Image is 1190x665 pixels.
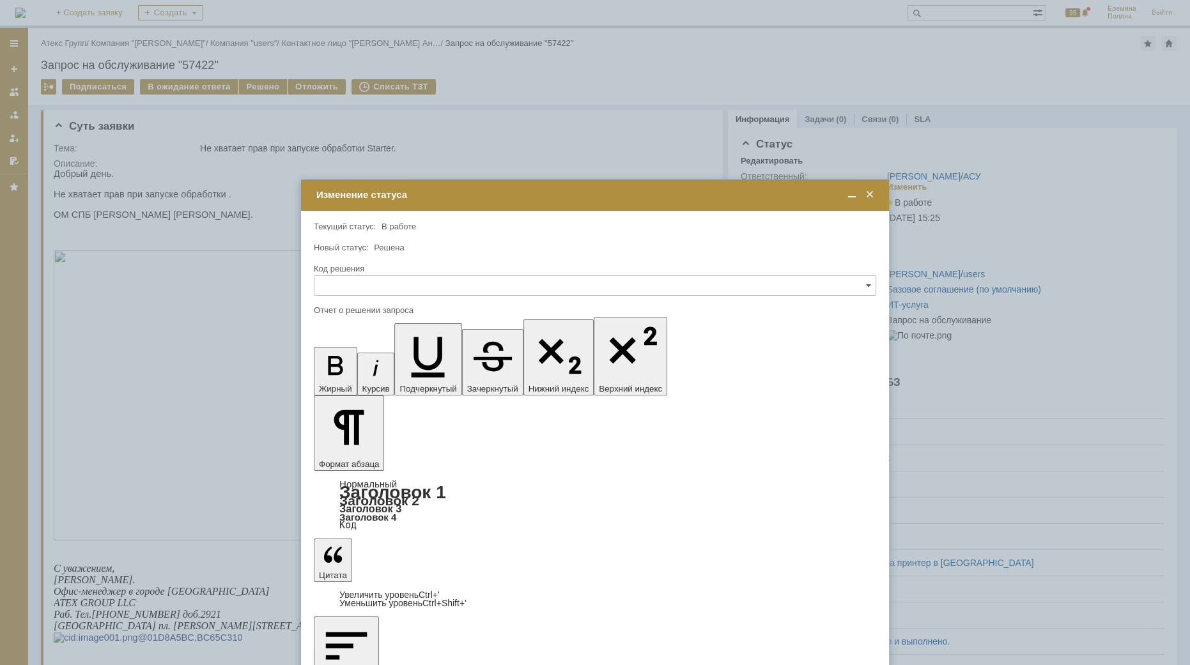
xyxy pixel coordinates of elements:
[357,353,395,395] button: Курсив
[419,590,440,600] span: Ctrl+'
[314,591,876,608] div: Цитата
[467,384,518,394] span: Зачеркнутый
[339,598,467,608] a: Decrease
[314,347,357,395] button: Жирный
[314,395,384,471] button: Формат абзаца
[846,189,858,201] span: Свернуть (Ctrl + M)
[339,590,440,600] a: Increase
[339,519,357,531] a: Код
[339,478,397,489] a: Нормальный
[394,323,461,395] button: Подчеркнутый
[314,222,376,231] label: Текущий статус:
[319,384,352,394] span: Жирный
[339,503,401,514] a: Заголовок 3
[863,189,876,201] span: Закрыть
[462,329,523,395] button: Зачеркнутый
[399,384,456,394] span: Подчеркнутый
[599,384,662,394] span: Верхний индекс
[319,459,379,469] span: Формат абзаца
[339,482,446,502] a: Заголовок 1
[529,384,589,394] span: Нижний индекс
[374,243,404,252] span: Решена
[339,493,419,508] a: Заголовок 2
[314,539,352,582] button: Цитата
[523,319,594,395] button: Нижний индекс
[339,512,396,523] a: Заголовок 4
[314,306,874,314] div: Отчет о решении запроса
[316,189,876,201] div: Изменение статуса
[314,264,874,273] div: Код решения
[422,598,467,608] span: Ctrl+Shift+'
[362,384,390,394] span: Курсив
[314,243,369,252] label: Новый статус:
[594,317,667,395] button: Верхний индекс
[382,222,416,231] span: В работе
[314,480,876,530] div: Формат абзаца
[319,570,347,580] span: Цитата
